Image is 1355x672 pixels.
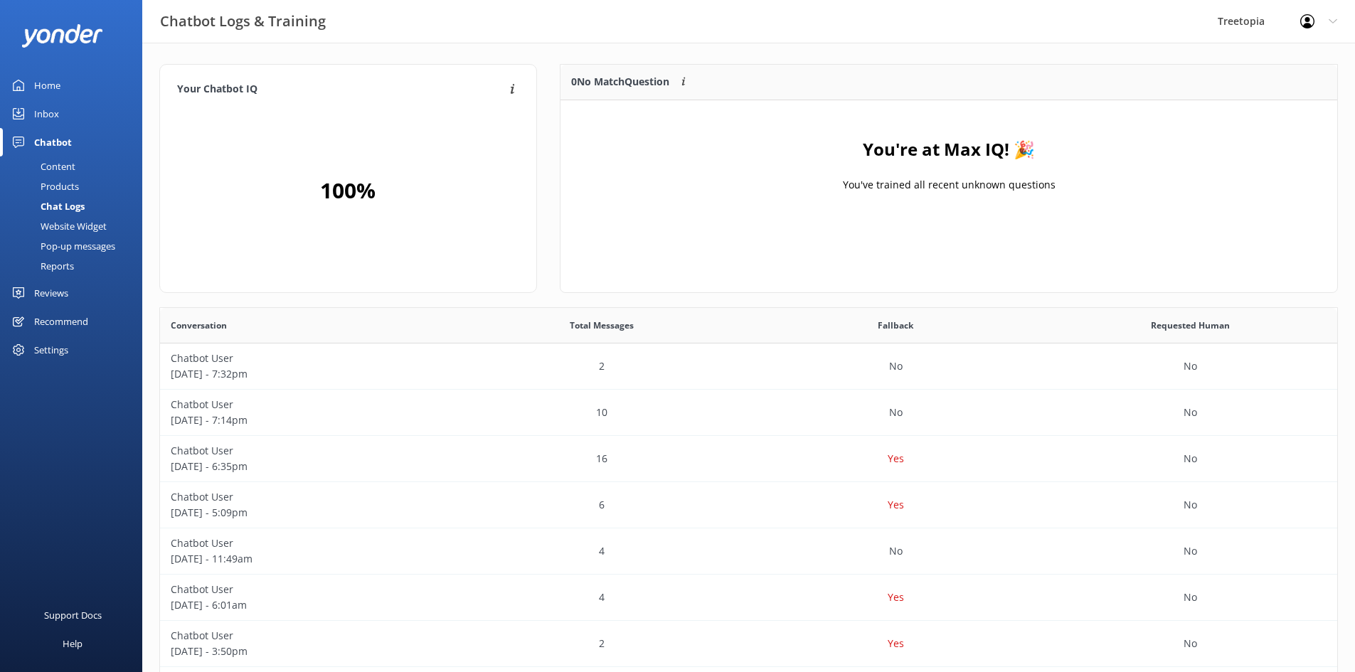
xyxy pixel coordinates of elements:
p: No [1184,358,1197,374]
div: row [160,390,1337,436]
p: [DATE] - 5:09pm [171,505,444,521]
p: 6 [599,497,605,513]
a: Products [9,176,142,196]
div: Settings [34,336,68,364]
p: Chatbot User [171,489,444,505]
p: [DATE] - 6:01am [171,597,444,613]
div: Products [9,176,79,196]
p: [DATE] - 6:35pm [171,459,444,474]
div: Reports [9,256,74,276]
div: row [160,343,1337,390]
div: row [160,575,1337,621]
p: [DATE] - 7:14pm [171,412,444,428]
p: Yes [888,590,904,605]
div: Pop-up messages [9,236,115,256]
p: Chatbot User [171,397,444,412]
div: Recommend [34,307,88,336]
p: [DATE] - 3:50pm [171,644,444,659]
p: Chatbot User [171,582,444,597]
p: [DATE] - 11:49am [171,551,444,567]
p: Yes [888,636,904,651]
div: grid [560,100,1337,242]
div: row [160,621,1337,667]
p: No [1184,543,1197,559]
p: Yes [888,451,904,466]
p: No [1184,590,1197,605]
p: 4 [599,543,605,559]
div: Reviews [34,279,68,307]
p: 10 [596,405,607,420]
a: Content [9,156,142,176]
p: No [889,358,903,374]
div: row [160,436,1337,482]
p: Yes [888,497,904,513]
div: Support Docs [44,601,102,629]
p: Chatbot User [171,443,444,459]
div: Content [9,156,75,176]
a: Website Widget [9,216,142,236]
p: Chatbot User [171,628,444,644]
div: Chat Logs [9,196,85,216]
p: 16 [596,451,607,466]
p: [DATE] - 7:32pm [171,366,444,382]
p: No [1184,636,1197,651]
div: Chatbot [34,128,72,156]
span: Fallback [878,319,913,332]
p: No [889,543,903,559]
h4: You're at Max IQ! 🎉 [863,136,1035,163]
p: 4 [599,590,605,605]
div: Home [34,71,60,100]
p: Chatbot User [171,535,444,551]
div: Inbox [34,100,59,128]
a: Chat Logs [9,196,142,216]
div: Help [63,629,83,658]
img: yonder-white-logo.png [21,24,103,48]
div: row [160,528,1337,575]
p: 2 [599,636,605,651]
div: Website Widget [9,216,107,236]
span: Conversation [171,319,227,332]
p: No [889,405,903,420]
h2: 100 % [320,174,376,208]
p: Chatbot User [171,351,444,366]
a: Reports [9,256,142,276]
p: 2 [599,358,605,374]
h3: Chatbot Logs & Training [160,10,326,33]
a: Pop-up messages [9,236,142,256]
div: row [160,482,1337,528]
p: 0 No Match Question [571,74,669,90]
p: No [1184,451,1197,466]
h4: Your Chatbot IQ [177,82,506,97]
span: Total Messages [570,319,634,332]
p: You've trained all recent unknown questions [842,177,1055,193]
p: No [1184,405,1197,420]
p: No [1184,497,1197,513]
span: Requested Human [1151,319,1230,332]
